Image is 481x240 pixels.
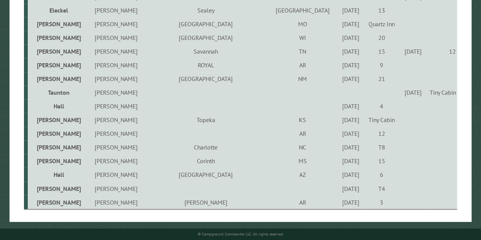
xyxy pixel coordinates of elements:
[88,45,144,58] td: [PERSON_NAME]
[88,154,144,168] td: [PERSON_NAME]
[144,140,267,154] td: Charlotte
[364,140,400,154] td: T8
[28,127,88,140] td: [PERSON_NAME]
[364,127,400,140] td: 12
[427,86,457,99] td: Tiny Cabin
[339,171,363,178] div: [DATE]
[267,17,337,31] td: MO
[28,3,88,17] td: Eleckel
[28,17,88,31] td: [PERSON_NAME]
[267,58,337,72] td: AR
[364,17,400,31] td: Quartz Inn
[88,168,144,181] td: [PERSON_NAME]
[339,61,363,69] div: [DATE]
[339,130,363,137] div: [DATE]
[267,168,337,181] td: AZ
[144,45,267,58] td: Savannah
[144,195,267,209] td: [PERSON_NAME]
[267,3,337,17] td: [GEOGRAPHIC_DATA]
[267,45,337,58] td: TN
[267,127,337,140] td: AR
[28,181,88,195] td: [PERSON_NAME]
[144,154,267,168] td: Corinth
[144,113,267,127] td: Topeka
[339,184,363,192] div: [DATE]
[88,31,144,45] td: [PERSON_NAME]
[144,3,267,17] td: Sealey
[267,113,337,127] td: KS
[144,72,267,86] td: [GEOGRAPHIC_DATA]
[364,99,400,113] td: 4
[364,45,400,58] td: 15
[88,140,144,154] td: [PERSON_NAME]
[267,140,337,154] td: NC
[88,181,144,195] td: [PERSON_NAME]
[144,17,267,31] td: [GEOGRAPHIC_DATA]
[88,72,144,86] td: [PERSON_NAME]
[28,113,88,127] td: [PERSON_NAME]
[88,3,144,17] td: [PERSON_NAME]
[364,31,400,45] td: 20
[364,195,400,209] td: 3
[364,72,400,86] td: 21
[144,58,267,72] td: ROYAL
[88,113,144,127] td: [PERSON_NAME]
[144,31,267,45] td: [GEOGRAPHIC_DATA]
[144,168,267,181] td: [GEOGRAPHIC_DATA]
[364,181,400,195] td: T4
[364,113,400,127] td: Tiny Cabin
[267,195,337,209] td: AR
[88,17,144,31] td: [PERSON_NAME]
[267,154,337,168] td: MS
[28,45,88,58] td: [PERSON_NAME]
[88,99,144,113] td: [PERSON_NAME]
[28,195,88,209] td: [PERSON_NAME]
[339,48,363,55] div: [DATE]
[427,45,457,58] td: 12
[339,143,363,151] div: [DATE]
[28,99,88,113] td: Hall
[28,31,88,45] td: [PERSON_NAME]
[28,72,88,86] td: [PERSON_NAME]
[339,20,363,28] div: [DATE]
[88,86,144,99] td: [PERSON_NAME]
[364,3,400,17] td: 13
[339,116,363,124] div: [DATE]
[400,89,425,96] div: [DATE]
[364,154,400,168] td: 15
[339,102,363,110] div: [DATE]
[400,48,425,55] div: [DATE]
[339,34,363,41] div: [DATE]
[197,232,283,237] small: © Campground Commander LLC. All rights reserved.
[88,127,144,140] td: [PERSON_NAME]
[364,58,400,72] td: 9
[339,75,363,83] div: [DATE]
[88,195,144,209] td: [PERSON_NAME]
[28,140,88,154] td: [PERSON_NAME]
[28,168,88,181] td: Hall
[339,157,363,165] div: [DATE]
[339,198,363,206] div: [DATE]
[267,31,337,45] td: WI
[28,86,88,99] td: Taunton
[88,58,144,72] td: [PERSON_NAME]
[28,154,88,168] td: [PERSON_NAME]
[28,58,88,72] td: [PERSON_NAME]
[364,168,400,181] td: 6
[267,72,337,86] td: NM
[339,6,363,14] div: [DATE]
